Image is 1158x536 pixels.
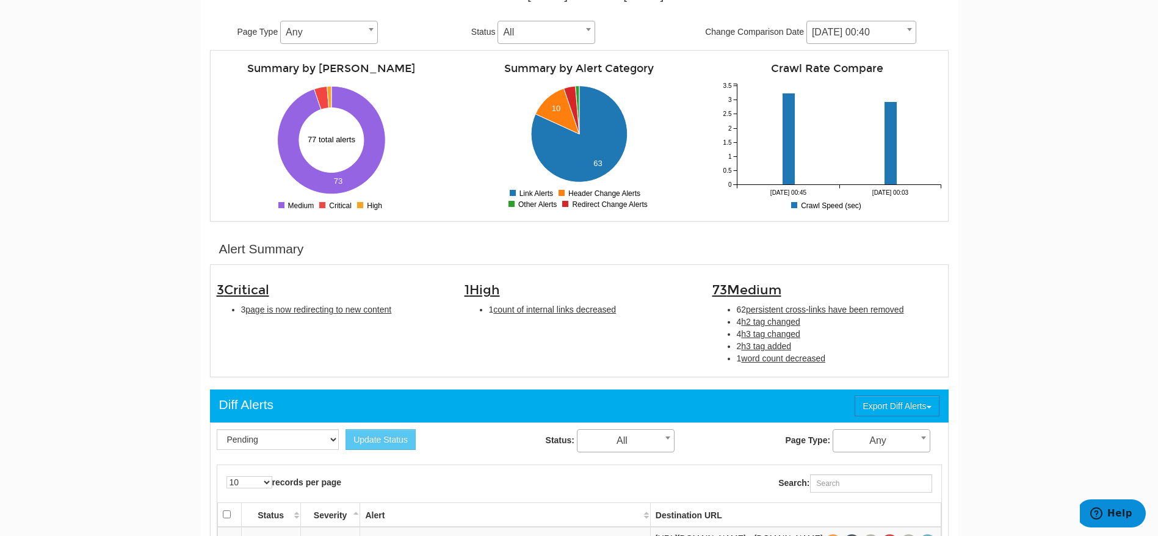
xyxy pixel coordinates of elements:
span: 3 [217,282,269,298]
span: page is now redirecting to new content [245,305,391,314]
span: Page Type [237,27,278,37]
span: Critical [224,282,269,298]
th: Status: activate to sort column ascending [241,502,300,527]
h4: Crawl Rate Compare [712,63,942,74]
label: Search: [778,474,932,493]
span: 73 [712,282,781,298]
tspan: 3 [728,96,731,103]
tspan: 0 [728,181,731,188]
span: High [469,282,500,298]
tspan: 2.5 [723,110,731,117]
tspan: 1 [728,153,731,160]
li: 1 [489,303,694,316]
li: 4 [737,316,942,328]
div: Alert Summary [219,240,304,258]
span: count of internal links decreased [493,305,616,314]
tspan: [DATE] 00:45 [770,189,806,196]
span: Status [471,27,496,37]
span: All [498,21,595,44]
strong: Status: [546,435,574,445]
button: Export Diff Alerts [855,396,939,416]
span: Any [281,24,377,41]
h4: Summary by Alert Category [465,63,694,74]
span: h3 tag changed [741,329,800,339]
li: 4 [737,328,942,340]
span: Any [833,432,930,449]
tspan: 3.5 [723,82,731,89]
h4: Summary by [PERSON_NAME] [217,63,446,74]
span: Any [833,429,930,452]
span: All [498,24,595,41]
span: persistent cross-links have been removed [746,305,903,314]
text: 77 total alerts [308,135,356,144]
span: 08/31/2025 00:40 [806,21,916,44]
span: Medium [727,282,781,298]
li: 1 [737,352,942,364]
li: 3 [241,303,446,316]
tspan: 0.5 [723,167,731,174]
span: h3 tag added [741,341,791,351]
li: 2 [737,340,942,352]
span: All [577,429,675,452]
span: All [577,432,674,449]
tspan: 1.5 [723,139,731,146]
span: 1 [465,282,500,298]
li: 62 [737,303,942,316]
span: 08/31/2025 00:40 [807,24,916,41]
label: records per page [226,476,342,488]
th: Severity: activate to sort column descending [300,502,360,527]
input: Search: [810,474,932,493]
strong: Page Type: [785,435,830,445]
th: Alert: activate to sort column ascending [360,502,650,527]
span: word count decreased [741,353,825,363]
span: h2 tag changed [741,317,800,327]
div: Diff Alerts [219,396,273,414]
tspan: [DATE] 00:03 [872,189,908,196]
span: Change Comparison Date [705,27,804,37]
select: records per page [226,476,272,488]
button: Update Status [346,429,416,450]
tspan: 2 [728,125,731,132]
iframe: Opens a widget where you can find more information [1080,499,1146,530]
th: Destination URL [650,502,941,527]
span: Any [280,21,378,44]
